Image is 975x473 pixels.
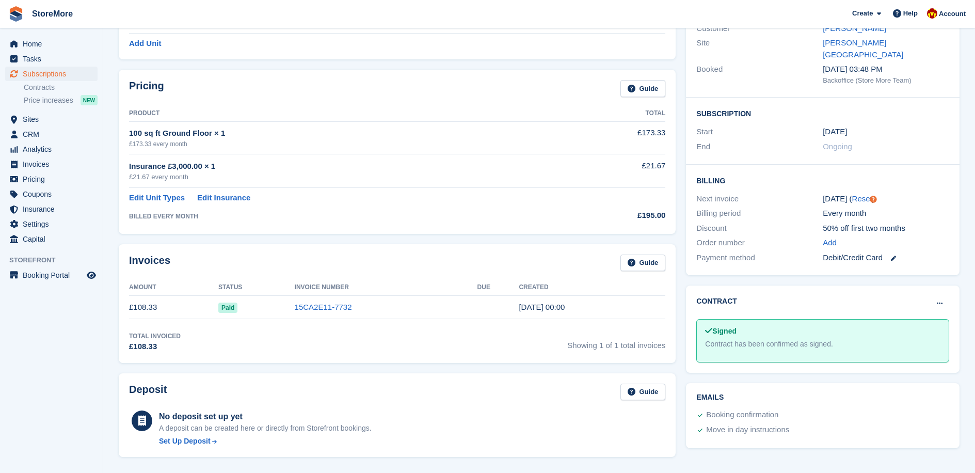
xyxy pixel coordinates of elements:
span: Storefront [9,255,103,265]
div: Move in day instructions [706,424,789,436]
span: CRM [23,127,85,141]
div: Tooltip anchor [869,195,878,204]
div: BILLED EVERY MONTH [129,212,565,221]
a: Guide [620,384,666,401]
h2: Contract [696,296,737,307]
a: Contracts [24,83,98,92]
a: menu [5,112,98,127]
td: £108.33 [129,296,218,319]
span: Pricing [23,172,85,186]
h2: Pricing [129,80,164,97]
a: menu [5,67,98,81]
div: Start [696,126,823,138]
div: Total Invoiced [129,332,181,341]
div: [DATE] 03:48 PM [823,64,949,75]
div: Booked [696,64,823,85]
img: stora-icon-8386f47178a22dfd0bd8f6a31ec36ba5ce8667c1dd55bd0f319d3a0aa187defe.svg [8,6,24,22]
div: 100 sq ft Ground Floor × 1 [129,128,565,139]
div: End [696,141,823,153]
div: [DATE] ( ) [823,193,949,205]
th: Invoice Number [295,279,477,296]
span: Coupons [23,187,85,201]
span: Create [852,8,873,19]
div: Discount [696,223,823,234]
span: Ongoing [823,142,852,151]
th: Created [519,279,665,296]
a: Add Unit [129,38,161,50]
div: NEW [81,95,98,105]
th: Status [218,279,295,296]
a: menu [5,232,98,246]
a: menu [5,268,98,282]
a: Edit Unit Types [129,192,185,204]
h2: Deposit [129,384,167,401]
div: £195.00 [565,210,666,222]
div: Every month [823,208,949,219]
a: menu [5,127,98,141]
div: Set Up Deposit [159,436,211,447]
th: Product [129,105,565,122]
h2: Emails [696,393,949,402]
span: Price increases [24,96,73,105]
div: Site [696,37,823,60]
span: Settings [23,217,85,231]
a: [PERSON_NAME] [823,24,886,33]
div: Insurance £3,000.00 × 1 [129,161,565,172]
div: £108.33 [129,341,181,353]
span: Capital [23,232,85,246]
div: Booking confirmation [706,409,778,421]
a: menu [5,187,98,201]
div: Backoffice (Store More Team) [823,75,949,86]
a: menu [5,202,98,216]
a: menu [5,52,98,66]
a: menu [5,217,98,231]
span: Home [23,37,85,51]
a: StoreMore [28,5,77,22]
a: Reset [852,194,872,203]
div: Signed [705,326,940,337]
td: £173.33 [565,121,666,154]
h2: Subscription [696,108,949,118]
span: Help [903,8,918,19]
span: Insurance [23,202,85,216]
span: Showing 1 of 1 total invoices [567,332,665,353]
div: £21.67 every month [129,172,565,182]
a: menu [5,37,98,51]
a: menu [5,172,98,186]
span: Tasks [23,52,85,66]
a: menu [5,142,98,156]
h2: Invoices [129,255,170,272]
div: Contract has been confirmed as signed. [705,339,940,350]
time: 2025-08-08 23:00:00 UTC [823,126,847,138]
time: 2025-08-08 23:00:38 UTC [519,303,565,311]
th: Amount [129,279,218,296]
a: Edit Insurance [197,192,250,204]
span: Account [939,9,966,19]
div: No deposit set up yet [159,411,372,423]
span: Paid [218,303,237,313]
a: Add [823,237,837,249]
span: Analytics [23,142,85,156]
th: Due [477,279,519,296]
span: Subscriptions [23,67,85,81]
h2: Billing [696,175,949,185]
th: Total [565,105,666,122]
span: Booking Portal [23,268,85,282]
div: £173.33 every month [129,139,565,149]
div: Customer [696,23,823,35]
a: Guide [620,255,666,272]
td: £21.67 [565,154,666,188]
div: Debit/Credit Card [823,252,949,264]
a: menu [5,157,98,171]
img: Store More Team [927,8,937,19]
div: Next invoice [696,193,823,205]
div: Billing period [696,208,823,219]
a: Guide [620,80,666,97]
a: 15CA2E11-7732 [295,303,352,311]
div: 50% off first two months [823,223,949,234]
div: Payment method [696,252,823,264]
span: Invoices [23,157,85,171]
a: Set Up Deposit [159,436,372,447]
a: Price increases NEW [24,94,98,106]
span: Sites [23,112,85,127]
